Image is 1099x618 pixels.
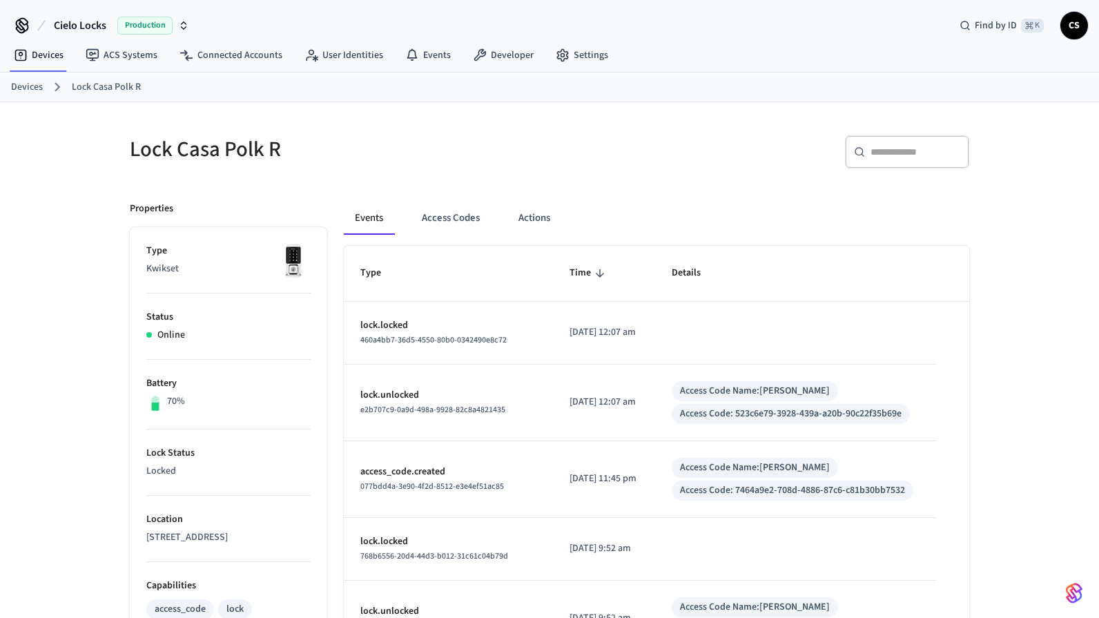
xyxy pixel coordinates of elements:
div: Access Code: 523c6e79-3928-439a-a20b-90c22f35b69e [680,407,902,421]
button: CS [1060,12,1088,39]
p: 70% [167,394,185,409]
p: Online [157,328,185,342]
span: Cielo Locks [54,17,106,34]
button: Access Codes [411,202,491,235]
a: Settings [545,43,619,68]
span: CS [1062,13,1087,38]
p: Kwikset [146,262,311,276]
p: Locked [146,464,311,479]
div: lock [226,602,244,617]
p: lock.locked [360,318,536,333]
p: Properties [130,202,173,216]
a: Events [394,43,462,68]
p: Location [146,512,311,527]
div: Access Code: 7464a9e2-708d-4886-87c6-c81b30bb7532 [680,483,905,498]
span: Find by ID [975,19,1017,32]
p: Battery [146,376,311,391]
div: Find by ID⌘ K [949,13,1055,38]
span: e2b707c9-0a9d-498a-9928-82c8a4821435 [360,404,505,416]
div: access_code [155,602,206,617]
a: Connected Accounts [168,43,293,68]
img: SeamLogoGradient.69752ec5.svg [1066,582,1082,604]
p: access_code.created [360,465,536,479]
img: Kwikset Halo Touchscreen Wifi Enabled Smart Lock, Polished Chrome, Front [276,244,311,278]
button: Actions [507,202,561,235]
span: Details [672,262,719,284]
a: ACS Systems [75,43,168,68]
div: ant example [344,202,969,235]
button: Events [344,202,394,235]
p: [DATE] 12:07 am [570,325,639,340]
p: lock.locked [360,534,536,549]
a: Devices [11,80,43,95]
span: Production [117,17,173,35]
h5: Lock Casa Polk R [130,135,541,164]
span: Type [360,262,399,284]
p: Capabilities [146,579,311,593]
p: [STREET_ADDRESS] [146,530,311,545]
p: Lock Status [146,446,311,461]
span: 460a4bb7-36d5-4550-80b0-0342490e8c72 [360,334,507,346]
p: [DATE] 9:52 am [570,541,639,556]
a: User Identities [293,43,394,68]
span: 768b6556-20d4-44d3-b012-31c61c04b79d [360,550,508,562]
p: Status [146,310,311,325]
div: Access Code Name: [PERSON_NAME] [680,600,830,615]
p: Type [146,244,311,258]
p: [DATE] 11:45 pm [570,472,639,486]
div: Access Code Name: [PERSON_NAME] [680,384,830,398]
a: Lock Casa Polk R [72,80,141,95]
span: 077bdd4a-3e90-4f2d-8512-e3e4ef51ac85 [360,481,504,492]
span: ⌘ K [1021,19,1044,32]
p: lock.unlocked [360,388,536,403]
p: [DATE] 12:07 am [570,395,639,409]
span: Time [570,262,609,284]
a: Devices [3,43,75,68]
div: Access Code Name: [PERSON_NAME] [680,461,830,475]
a: Developer [462,43,545,68]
